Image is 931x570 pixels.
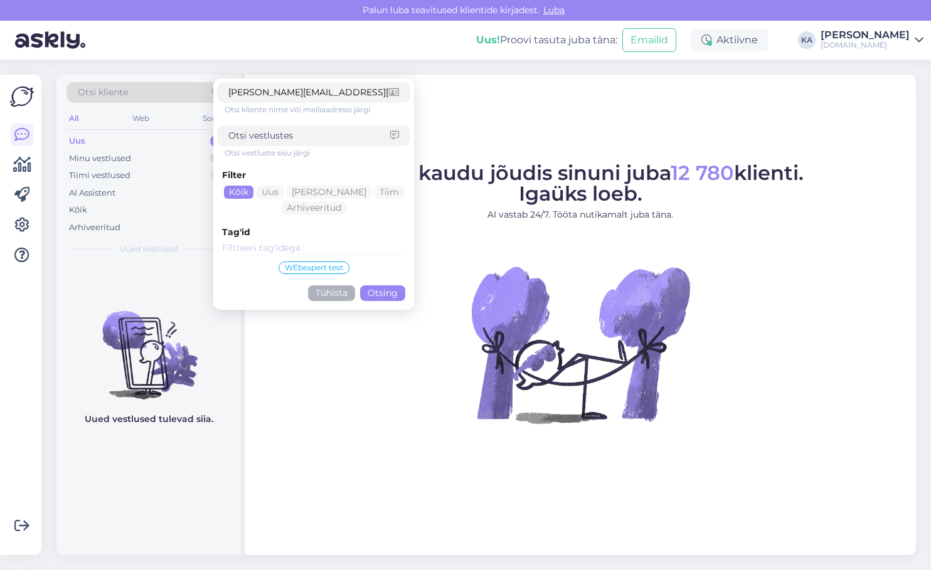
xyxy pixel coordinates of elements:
[691,29,768,51] div: Aktiivne
[476,34,500,46] b: Uus!
[798,31,816,49] div: KA
[225,147,410,159] div: Otsi vestluste sisu järgi
[78,86,128,99] span: Otsi kliente
[120,243,178,255] span: Uued vestlused
[476,33,617,48] div: Proovi tasuta juba täna:
[671,161,734,185] span: 12 780
[69,204,87,216] div: Kõik
[66,110,81,127] div: All
[69,152,131,165] div: Minu vestlused
[821,30,923,50] a: [PERSON_NAME][DOMAIN_NAME]
[821,30,910,40] div: [PERSON_NAME]
[821,40,910,50] div: [DOMAIN_NAME]
[222,241,405,255] input: Filtreeri tag'idega
[358,208,804,221] p: AI vastab 24/7. Tööta nutikamalt juba täna.
[222,226,405,239] div: Tag'id
[467,231,693,457] img: No Chat active
[211,169,228,182] div: 9
[210,135,228,147] div: 0
[69,135,85,147] div: Uus
[224,186,253,199] div: Kõik
[56,288,241,401] img: No chats
[69,187,115,199] div: AI Assistent
[622,28,676,52] button: Emailid
[69,221,120,234] div: Arhiveeritud
[69,169,130,182] div: Tiimi vestlused
[358,161,804,206] span: Askly kaudu jõudis sinuni juba klienti. Igaüks loeb.
[228,86,389,99] input: Otsi kliente
[10,85,34,108] img: Askly Logo
[222,169,405,182] div: Filter
[210,152,228,165] div: 0
[228,129,390,142] input: Otsi vestlustes
[540,4,568,16] span: Luba
[225,104,410,115] div: Otsi kliente nime või meiliaadressi järgi
[200,110,231,127] div: Socials
[85,413,213,426] p: Uued vestlused tulevad siia.
[130,110,152,127] div: Web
